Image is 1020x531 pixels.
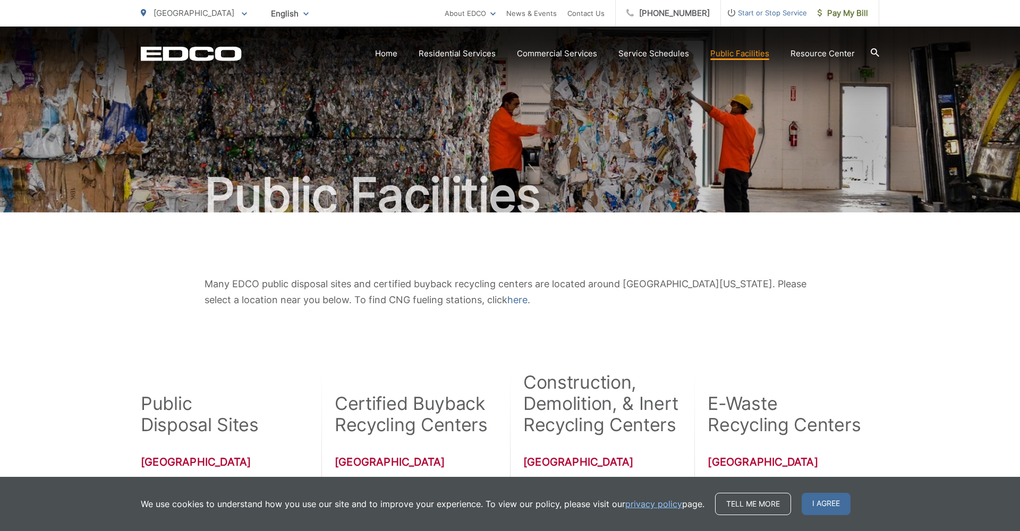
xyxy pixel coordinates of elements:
[517,47,597,60] a: Commercial Services
[141,169,879,222] h1: Public Facilities
[154,8,234,18] span: [GEOGRAPHIC_DATA]
[618,47,689,60] a: Service Schedules
[141,46,242,61] a: EDCD logo. Return to the homepage.
[523,372,681,435] h2: Construction, Demolition, & Inert Recycling Centers
[802,493,851,515] span: I agree
[335,393,489,435] h2: Certified Buyback Recycling Centers
[445,7,496,20] a: About EDCO
[141,393,259,435] h2: Public Disposal Sites
[708,393,861,435] h2: E-Waste Recycling Centers
[710,47,769,60] a: Public Facilities
[818,7,868,20] span: Pay My Bill
[141,498,704,510] p: We use cookies to understand how you use our site and to improve your experience. To view our pol...
[523,456,681,468] h3: [GEOGRAPHIC_DATA]
[715,493,791,515] a: Tell me more
[567,7,605,20] a: Contact Us
[507,292,528,308] a: here
[205,278,806,305] span: Many EDCO public disposal sites and certified buyback recycling centers are located around [GEOGR...
[506,7,557,20] a: News & Events
[141,456,308,468] h3: [GEOGRAPHIC_DATA]
[335,456,489,468] h3: [GEOGRAPHIC_DATA]
[375,47,397,60] a: Home
[625,498,682,510] a: privacy policy
[790,47,855,60] a: Resource Center
[263,4,317,23] span: English
[708,456,879,468] h3: [GEOGRAPHIC_DATA]
[419,47,496,60] a: Residential Services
